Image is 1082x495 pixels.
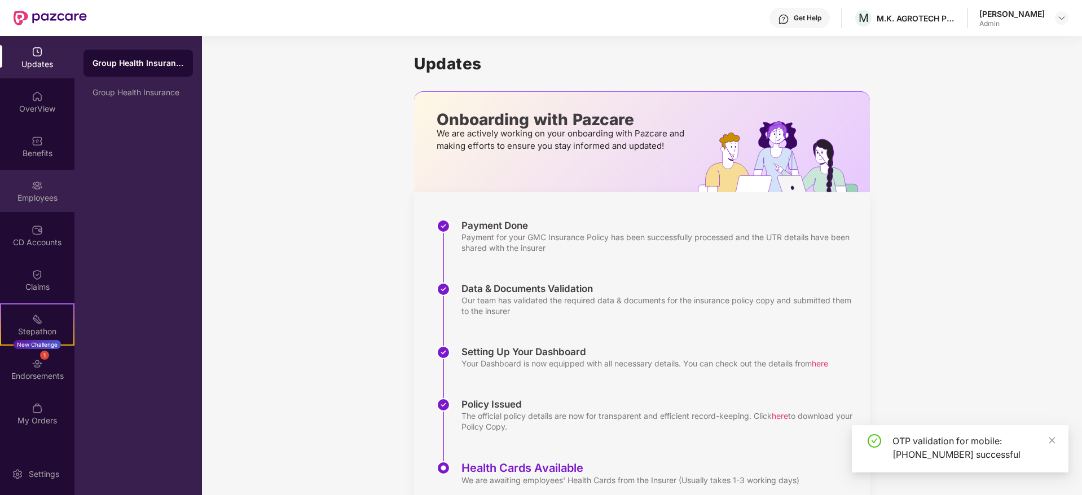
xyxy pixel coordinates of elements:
[93,88,184,97] div: Group Health Insurance
[461,295,859,316] div: Our team has validated the required data & documents for the insurance policy copy and submitted ...
[32,180,43,191] img: svg+xml;base64,PHN2ZyBpZD0iRW1wbG95ZWVzIiB4bWxucz0iaHR0cDovL3d3dy53My5vcmcvMjAwMC9zdmciIHdpZHRoPS...
[14,340,61,349] div: New Challenge
[461,346,828,358] div: Setting Up Your Dashboard
[32,135,43,147] img: svg+xml;base64,PHN2ZyBpZD0iQmVuZWZpdHMiIHhtbG5zPSJodHRwOi8vd3d3LnczLm9yZy8yMDAwL3N2ZyIgd2lkdGg9Ij...
[32,91,43,102] img: svg+xml;base64,PHN2ZyBpZD0iSG9tZSIgeG1sbnM9Imh0dHA6Ly93d3cudzMub3JnLzIwMDAvc3ZnIiB3aWR0aD0iMjAiIG...
[32,313,43,325] img: svg+xml;base64,PHN2ZyB4bWxucz0iaHR0cDovL3d3dy53My5vcmcvMjAwMC9zdmciIHdpZHRoPSIyMSIgaGVpZ2h0PSIyMC...
[437,127,688,152] p: We are actively working on your onboarding with Pazcare and making efforts to ensure you stay inf...
[437,282,450,296] img: svg+xml;base64,PHN2ZyBpZD0iU3RlcC1Eb25lLTMyeDMyIiB4bWxucz0iaHR0cDovL3d3dy53My5vcmcvMjAwMC9zdmciIH...
[32,358,43,369] img: svg+xml;base64,PHN2ZyBpZD0iRW5kb3JzZW1lbnRzIiB4bWxucz0iaHR0cDovL3d3dy53My5vcmcvMjAwMC9zdmciIHdpZH...
[14,11,87,25] img: New Pazcare Logo
[794,14,821,23] div: Get Help
[414,54,870,73] h1: Updates
[93,58,184,69] div: Group Health Insurance
[1,326,73,337] div: Stepathon
[461,219,859,232] div: Payment Done
[461,358,828,369] div: Your Dashboard is now equipped with all necessary details. You can check out the details from
[461,475,799,485] div: We are awaiting employees' Health Cards from the Insurer (Usually takes 1-3 working days)
[877,13,956,24] div: M.K. AGROTECH PRIVATE LIMITED
[1048,436,1056,444] span: close
[461,410,859,432] div: The official policy details are now for transparent and efficient record-keeping. Click to downlo...
[772,411,788,421] span: here
[437,219,450,233] img: svg+xml;base64,PHN2ZyBpZD0iU3RlcC1Eb25lLTMyeDMyIiB4bWxucz0iaHR0cDovL3d3dy53My5vcmcvMjAwMC9zdmciIH...
[32,403,43,414] img: svg+xml;base64,PHN2ZyBpZD0iTXlfT3JkZXJzIiBkYXRhLW5hbWU9Ik15IE9yZGVycyIgeG1sbnM9Imh0dHA6Ly93d3cudz...
[25,469,63,480] div: Settings
[892,434,1055,461] div: OTP validation for mobile: [PHONE_NUMBER] successful
[437,114,688,125] p: Onboarding with Pazcare
[32,46,43,58] img: svg+xml;base64,PHN2ZyBpZD0iVXBkYXRlZCIgeG1sbnM9Imh0dHA6Ly93d3cudzMub3JnLzIwMDAvc3ZnIiB3aWR0aD0iMj...
[461,282,859,295] div: Data & Documents Validation
[437,398,450,412] img: svg+xml;base64,PHN2ZyBpZD0iU3RlcC1Eb25lLTMyeDMyIiB4bWxucz0iaHR0cDovL3d3dy53My5vcmcvMjAwMC9zdmciIH...
[32,224,43,236] img: svg+xml;base64,PHN2ZyBpZD0iQ0RfQWNjb3VudHMiIGRhdGEtbmFtZT0iQ0QgQWNjb3VudHMiIHhtbG5zPSJodHRwOi8vd3...
[1057,14,1066,23] img: svg+xml;base64,PHN2ZyBpZD0iRHJvcGRvd24tMzJ4MzIiIHhtbG5zPSJodHRwOi8vd3d3LnczLm9yZy8yMDAwL3N2ZyIgd2...
[859,11,869,25] span: M
[461,461,799,475] div: Health Cards Available
[979,8,1045,19] div: [PERSON_NAME]
[812,359,828,368] span: here
[40,351,49,360] div: 1
[12,469,23,480] img: svg+xml;base64,PHN2ZyBpZD0iU2V0dGluZy0yMHgyMCIgeG1sbnM9Imh0dHA6Ly93d3cudzMub3JnLzIwMDAvc3ZnIiB3aW...
[461,232,859,253] div: Payment for your GMC Insurance Policy has been successfully processed and the UTR details have be...
[698,121,870,192] img: hrOnboarding
[868,434,881,448] span: check-circle
[778,14,789,25] img: svg+xml;base64,PHN2ZyBpZD0iSGVscC0zMngzMiIgeG1sbnM9Imh0dHA6Ly93d3cudzMub3JnLzIwMDAvc3ZnIiB3aWR0aD...
[437,461,450,475] img: svg+xml;base64,PHN2ZyBpZD0iU3RlcC1BY3RpdmUtMzJ4MzIiIHhtbG5zPSJodHRwOi8vd3d3LnczLm9yZy8yMDAwL3N2Zy...
[32,269,43,280] img: svg+xml;base64,PHN2ZyBpZD0iQ2xhaW0iIHhtbG5zPSJodHRwOi8vd3d3LnczLm9yZy8yMDAwL3N2ZyIgd2lkdGg9IjIwIi...
[461,398,859,410] div: Policy Issued
[437,346,450,359] img: svg+xml;base64,PHN2ZyBpZD0iU3RlcC1Eb25lLTMyeDMyIiB4bWxucz0iaHR0cDovL3d3dy53My5vcmcvMjAwMC9zdmciIH...
[979,19,1045,28] div: Admin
